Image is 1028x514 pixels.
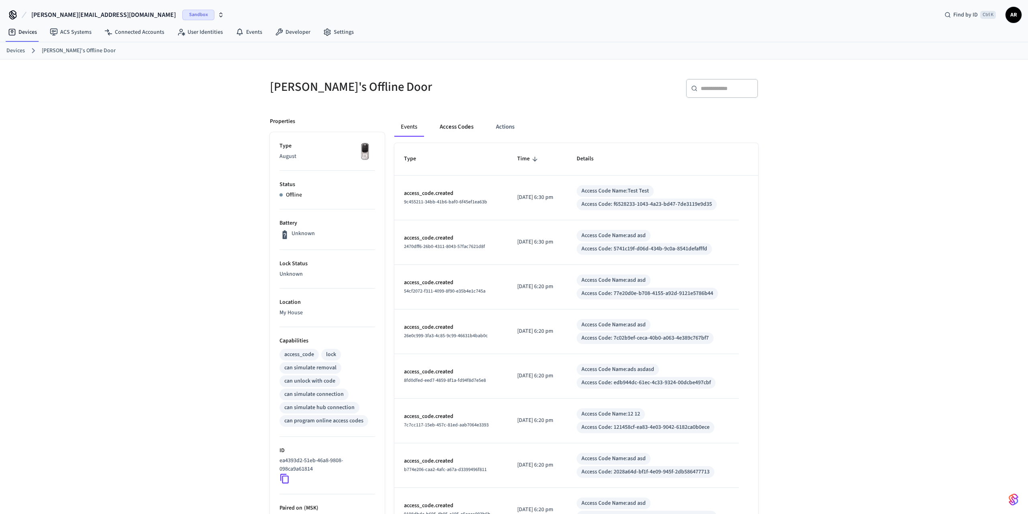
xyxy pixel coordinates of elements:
p: [DATE] 6:30 pm [517,193,557,202]
span: 26e0c999-3fa3-4c85-9c99-46631b4bab0c [404,332,488,339]
button: Actions [490,117,521,137]
button: AR [1006,7,1022,23]
button: Access Codes [433,117,480,137]
span: Ctrl K [980,11,996,19]
h5: [PERSON_NAME]'s Offline Door [270,79,509,95]
a: Settings [317,25,360,39]
span: [PERSON_NAME][EMAIL_ADDRESS][DOMAIN_NAME] [31,10,176,20]
p: Properties [270,117,295,126]
span: Find by ID [953,11,978,19]
img: SeamLogoGradient.69752ec5.svg [1009,493,1018,506]
span: 2470dff6-26b0-4311-8043-57fac7621d8f [404,243,485,250]
a: Developer [269,25,317,39]
p: access_code.created [404,457,498,465]
p: August [279,152,375,161]
div: ant example [394,117,758,137]
span: Sandbox [182,10,214,20]
p: [DATE] 6:20 pm [517,506,557,514]
p: Type [279,142,375,150]
div: Access Code: 77e20d0e-b708-4155-a92d-9121e5786b44 [581,289,713,298]
a: Devices [6,47,25,55]
div: can unlock with code [284,377,335,385]
a: Connected Accounts [98,25,171,39]
div: Access Code Name: asd asd [581,321,646,329]
p: access_code.created [404,368,498,376]
p: access_code.created [404,323,498,332]
span: Type [404,153,426,165]
div: Access Code: 121458cf-ea83-4e03-9042-6182ca0b0ece [581,423,710,432]
div: Access Code: f6528233-1043-4a23-bd47-7de3119e9d35 [581,200,712,209]
p: Unknown [279,270,375,279]
p: [DATE] 6:20 pm [517,327,557,336]
a: ACS Systems [43,25,98,39]
p: access_code.created [404,412,498,421]
p: access_code.created [404,502,498,510]
span: 9c455211-34bb-41b6-baf0-6f45ef1ea63b [404,199,487,205]
p: access_code.created [404,234,498,242]
p: Location [279,298,375,307]
div: Access Code Name: asd asd [581,276,646,285]
div: Access Code Name: 12 12 [581,410,640,418]
p: Lock Status [279,260,375,268]
a: Events [229,25,269,39]
p: [DATE] 6:20 pm [517,283,557,291]
span: 8fd0dfed-eed7-4859-8f1a-fd94f8d7e5e8 [404,377,486,384]
p: Paired on [279,504,375,512]
div: can simulate connection [284,390,344,399]
p: [DATE] 6:20 pm [517,416,557,425]
div: Access Code: edb944dc-61ec-4c33-9324-00dcbe497cbf [581,379,711,387]
div: Access Code: 2028a64d-bf1f-4e09-945f-2db586477713 [581,468,710,476]
div: can program online access codes [284,417,363,425]
p: Offline [286,191,302,199]
span: Time [517,153,540,165]
div: access_code [284,350,314,359]
span: 54cf2072-f311-4099-8f90-e35b4e1c745a [404,288,485,295]
p: Status [279,180,375,189]
p: Unknown [292,229,315,238]
div: Access Code Name: Test Test [581,187,649,195]
p: My House [279,309,375,317]
a: User Identities [171,25,229,39]
span: 7c7cc117-15eb-457c-81ed-aab7064e3393 [404,422,489,428]
p: [DATE] 6:20 pm [517,461,557,469]
div: Access Code Name: asd asd [581,231,646,240]
div: Find by IDCtrl K [938,8,1002,22]
img: Yale Assure Touchscreen Wifi Smart Lock, Satin Nickel, Front [355,142,375,162]
a: [PERSON_NAME]'s Offline Door [42,47,116,55]
p: Capabilities [279,337,375,345]
div: Access Code Name: asd asd [581,455,646,463]
a: Devices [2,25,43,39]
p: Battery [279,219,375,227]
div: Access Code Name: ads asdasd [581,365,654,374]
p: ID [279,446,375,455]
span: AR [1006,8,1021,22]
div: can simulate hub connection [284,403,355,412]
p: [DATE] 6:20 pm [517,372,557,380]
span: ( MSK ) [302,504,318,512]
div: can simulate removal [284,364,337,372]
div: Access Code: 7c02b9ef-ceca-40b0-a063-4e389c767bf7 [581,334,709,342]
div: Access Code: 5741c19f-d06d-434b-9c0a-8541defafffd [581,245,707,253]
span: Details [577,153,604,165]
div: lock [326,350,336,359]
span: b774e206-caa2-4afc-a67a-d3399496f811 [404,466,487,473]
div: Access Code Name: asd asd [581,499,646,508]
p: access_code.created [404,279,498,287]
p: access_code.created [404,189,498,198]
button: Events [394,117,424,137]
p: [DATE] 6:30 pm [517,238,557,246]
p: ea4393d2-51eb-46a8-9808-098ca9a61814 [279,457,372,473]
